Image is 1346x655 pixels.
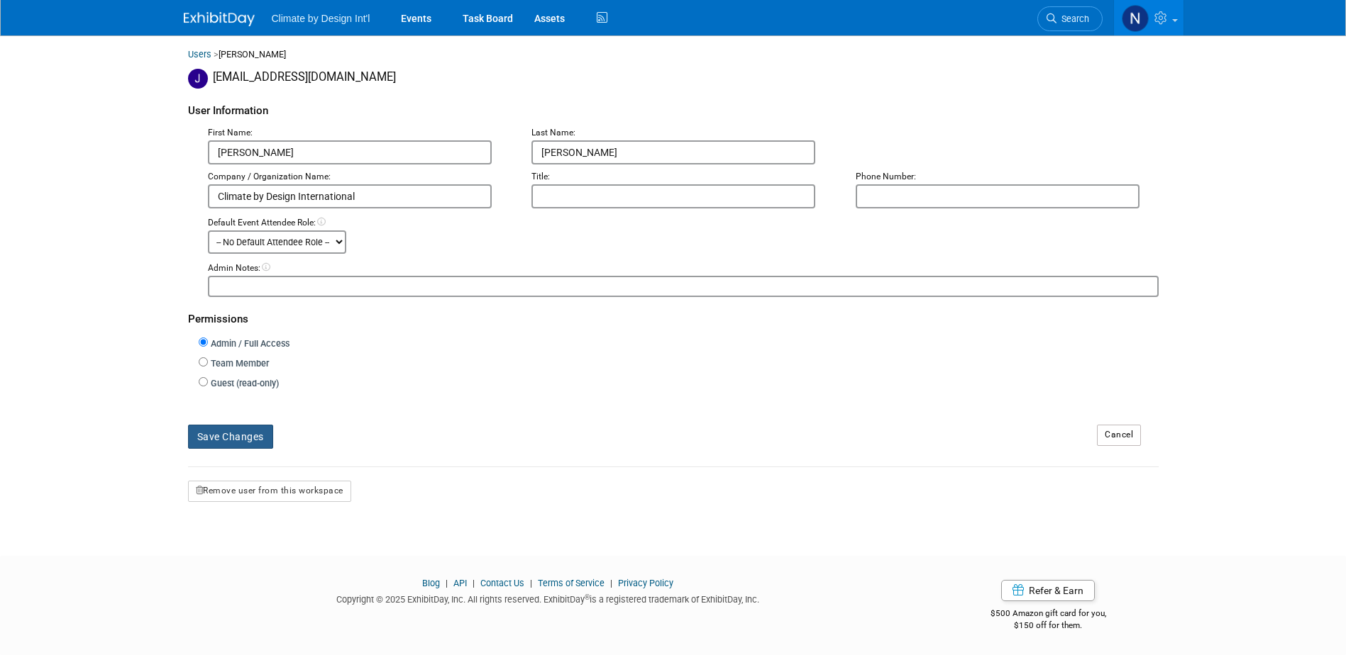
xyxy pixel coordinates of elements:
a: Cancel [1097,425,1141,446]
a: Search [1037,6,1103,31]
a: API [453,578,467,588]
div: Company / Organization Name: [208,171,511,184]
sup: ® [585,593,590,601]
img: ExhibitDay [184,12,255,26]
div: Permissions [188,297,1159,335]
div: [PERSON_NAME] [188,48,1159,69]
img: Neil Tamppari [1122,5,1149,32]
button: Remove user from this workspace [188,481,351,502]
a: Terms of Service [538,578,605,588]
div: Phone Number: [856,171,1159,184]
label: Team Member [208,357,269,371]
a: Blog [422,578,440,588]
div: Admin Notes: [208,262,1159,275]
a: Privacy Policy [618,578,673,588]
button: Save Changes [188,425,273,449]
span: > [214,49,219,60]
span: [EMAIL_ADDRESS][DOMAIN_NAME] [213,70,396,84]
a: Contact Us [480,578,524,588]
span: Search [1057,13,1089,24]
div: Last Name: [531,127,834,140]
span: Climate by Design Int'l [272,13,370,24]
div: Default Event Attendee Role: [208,217,1159,230]
div: Copyright © 2025 ExhibitDay, Inc. All rights reserved. ExhibitDay is a registered trademark of Ex... [184,590,913,606]
div: $150 off for them. [934,620,1163,632]
div: User Information [188,89,1159,126]
a: Refer & Earn [1001,580,1095,601]
span: | [469,578,478,588]
a: Users [188,49,211,60]
div: $500 Amazon gift card for you, [934,598,1163,631]
span: | [607,578,616,588]
label: Admin / Full Access [208,337,289,351]
label: Guest (read-only) [208,377,279,391]
div: Title: [531,171,834,184]
span: | [526,578,536,588]
img: JoAnna Quade [188,69,208,89]
div: First Name: [208,127,511,140]
span: | [442,578,451,588]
